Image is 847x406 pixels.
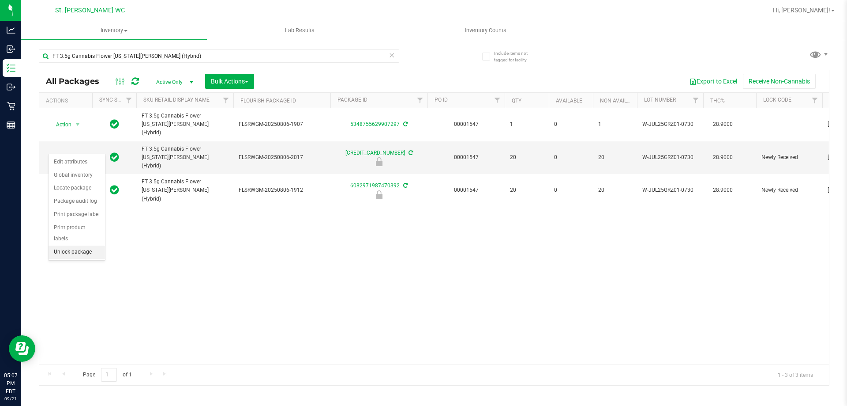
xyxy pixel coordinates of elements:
[7,26,15,34] inline-svg: Analytics
[556,98,582,104] a: Available
[600,98,639,104] a: Non-Available
[72,152,83,164] span: select
[454,121,479,127] a: 00001547
[239,186,325,194] span: FLSRWGM-20250806-1912
[49,182,105,195] li: Locate package
[48,118,72,131] span: Action
[510,186,543,194] span: 20
[598,153,632,162] span: 20
[494,50,538,63] span: Include items not tagged for facility
[21,21,207,40] a: Inventory
[708,118,737,131] span: 28.9000
[49,221,105,246] li: Print product labels
[142,178,228,203] span: FT 3.5g Cannabis Flower [US_STATE][PERSON_NAME] (Hybrid)
[122,93,136,108] a: Filter
[389,49,395,61] span: Clear
[761,153,817,162] span: Newly Received
[413,93,427,108] a: Filter
[329,190,429,199] div: Newly Received
[49,169,105,182] li: Global inventory
[689,93,703,108] a: Filter
[393,21,578,40] a: Inventory Counts
[435,97,448,103] a: PO ID
[598,186,632,194] span: 20
[554,153,588,162] span: 0
[4,372,17,395] p: 05:07 PM EDT
[7,64,15,72] inline-svg: Inventory
[49,208,105,221] li: Print package label
[554,186,588,194] span: 0
[684,74,743,89] button: Export to Excel
[454,187,479,193] a: 00001547
[598,120,632,129] span: 1
[761,186,817,194] span: Newly Received
[143,97,210,103] a: Sku Retail Display Name
[142,145,228,171] span: FT 3.5g Cannabis Flower [US_STATE][PERSON_NAME] (Hybrid)
[644,97,676,103] a: Lot Number
[407,150,413,156] span: Sync from Compliance System
[808,93,822,108] a: Filter
[110,118,119,130] span: In Sync
[39,49,399,63] input: Search Package ID, Item Name, SKU, Lot or Part Number...
[642,153,698,162] span: W-JUL25GRZ01-0730
[49,246,105,259] li: Unlock package
[402,182,408,189] span: Sync from Compliance System
[48,152,72,164] span: Action
[490,93,505,108] a: Filter
[99,97,133,103] a: Sync Status
[510,120,543,129] span: 1
[207,21,393,40] a: Lab Results
[9,335,35,362] iframe: Resource center
[642,186,698,194] span: W-JUL25GRZ01-0730
[743,74,816,89] button: Receive Non-Cannabis
[110,184,119,196] span: In Sync
[710,98,725,104] a: THC%
[101,368,117,382] input: 1
[46,76,108,86] span: All Packages
[273,27,326,34] span: Lab Results
[350,182,400,189] a: 6082971987470392
[642,120,698,129] span: W-JUL25GRZ01-0730
[49,195,105,208] li: Package audit log
[329,157,429,166] div: Newly Received
[7,83,15,91] inline-svg: Outbound
[72,118,83,131] span: select
[142,112,228,137] span: FT 3.5g Cannabis Flower [US_STATE][PERSON_NAME] (Hybrid)
[55,7,125,14] span: St. [PERSON_NAME] WC
[453,27,518,34] span: Inventory Counts
[211,78,248,85] span: Bulk Actions
[345,150,405,156] a: [CREDIT_CARD_NUMBER]
[554,120,588,129] span: 0
[510,153,543,162] span: 20
[7,121,15,129] inline-svg: Reports
[454,154,479,160] a: 00001547
[75,368,139,382] span: Page of 1
[402,121,408,127] span: Sync from Compliance System
[21,27,207,34] span: Inventory
[512,98,521,104] a: Qty
[771,368,820,381] span: 1 - 3 of 3 items
[7,45,15,53] inline-svg: Inbound
[708,151,737,164] span: 28.9000
[49,156,105,169] li: Edit attributes
[46,98,89,104] div: Actions
[110,151,119,163] span: In Sync
[240,98,296,104] a: Flourish Package ID
[708,184,737,197] span: 28.9000
[337,97,367,103] a: Package ID
[763,97,791,103] a: Lock Code
[219,93,233,108] a: Filter
[350,121,400,127] a: 5348755629907297
[773,7,830,14] span: Hi, [PERSON_NAME]!
[4,395,17,402] p: 09/21
[7,102,15,110] inline-svg: Retail
[239,153,325,162] span: FLSRWGM-20250806-2017
[239,120,325,129] span: FLSRWGM-20250806-1907
[205,74,254,89] button: Bulk Actions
